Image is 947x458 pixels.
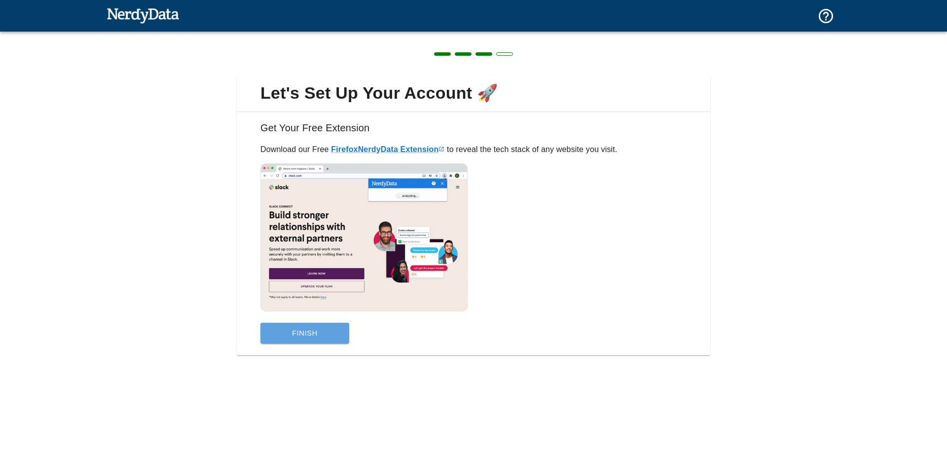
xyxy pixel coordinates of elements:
[260,323,349,343] button: Finish
[107,5,179,25] img: NerdyData.com
[331,145,444,153] a: FirefoxNerdyData Extension
[245,120,702,144] h6: Get Your Free Extension
[260,144,687,155] p: Download our Free to reveal the tech stack of any website you visit.
[245,83,702,104] span: Let's Set Up Your Account 🚀
[811,1,840,31] button: Support and Documentation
